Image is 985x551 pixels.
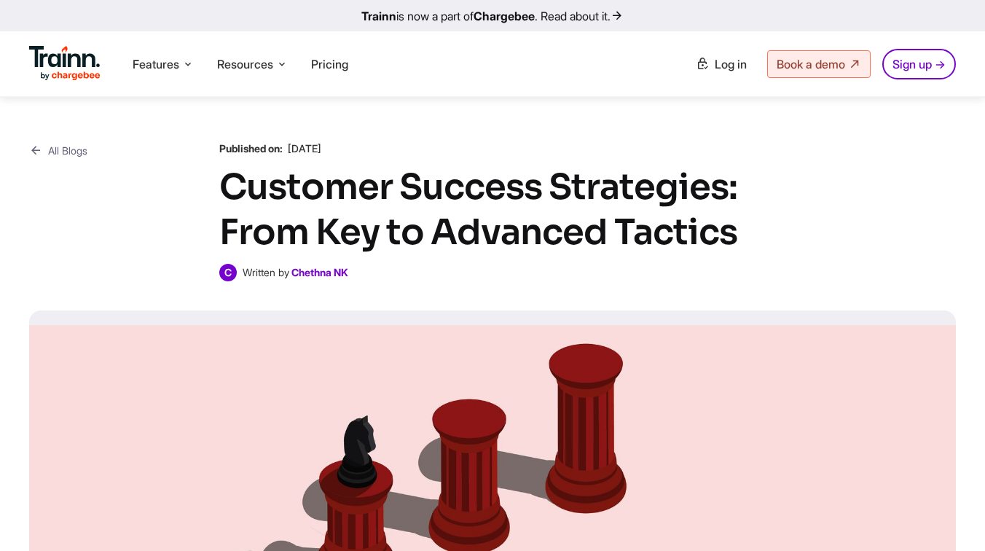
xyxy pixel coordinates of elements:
[29,141,87,160] a: All Blogs
[882,49,956,79] a: Sign up →
[217,56,273,72] span: Resources
[767,50,871,78] a: Book a demo
[219,142,283,155] b: Published on:
[474,9,535,23] b: Chargebee
[687,51,756,77] a: Log in
[219,165,766,255] h1: Customer Success Strategies: From Key to Advanced Tactics
[243,266,289,278] span: Written by
[133,56,179,72] span: Features
[311,57,348,71] a: Pricing
[291,266,348,278] a: Chethna NK
[715,57,747,71] span: Log in
[219,264,237,281] span: C
[29,46,101,81] img: Trainn Logo
[361,9,396,23] b: Trainn
[288,142,321,155] span: [DATE]
[777,57,845,71] span: Book a demo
